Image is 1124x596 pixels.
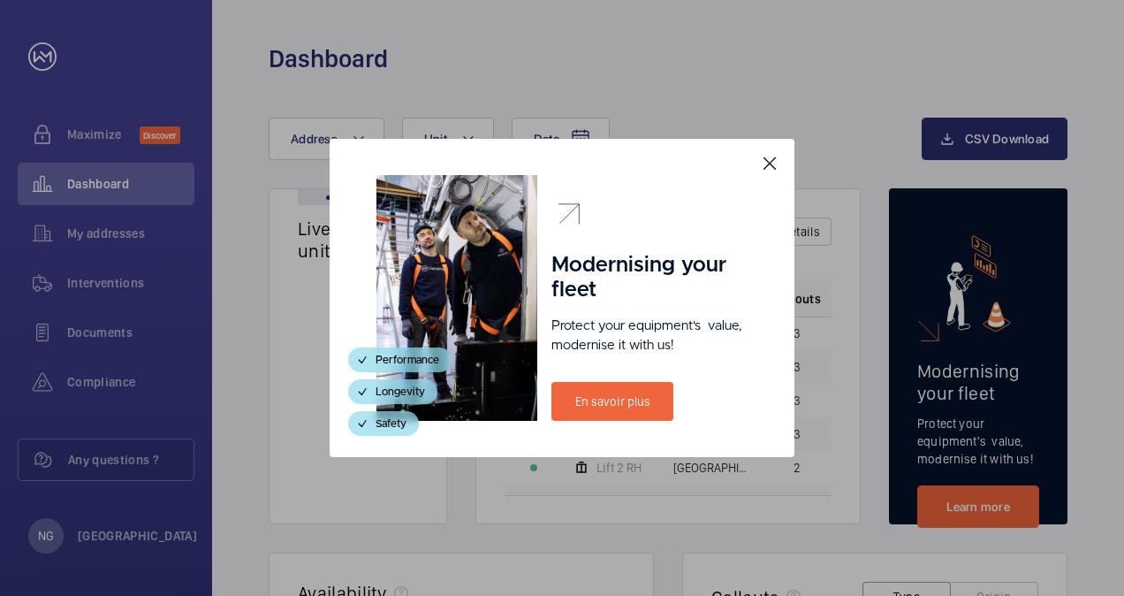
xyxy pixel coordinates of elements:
p: Protect your equipment's value, modernise it with us! [551,317,748,355]
div: Longevity [348,379,437,404]
a: En savoir plus [551,382,673,421]
h1: Modernising your fleet [551,253,748,302]
div: Safety [348,411,419,436]
div: Performance [348,348,452,372]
